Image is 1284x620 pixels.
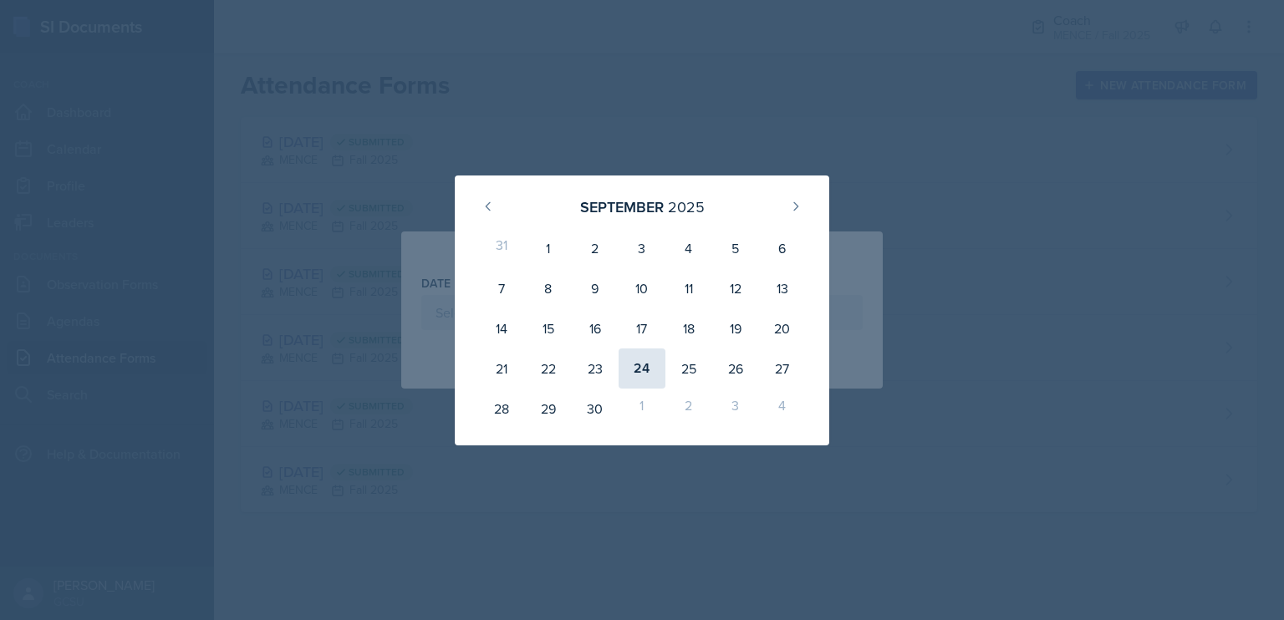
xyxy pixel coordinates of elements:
div: 2025 [668,196,705,218]
div: 12 [712,268,759,308]
div: 22 [525,348,572,389]
div: 26 [712,348,759,389]
div: 8 [525,268,572,308]
div: 6 [759,228,806,268]
div: 13 [759,268,806,308]
div: 11 [665,268,712,308]
div: 1 [619,389,665,429]
div: 5 [712,228,759,268]
div: 28 [478,389,525,429]
div: 23 [572,348,619,389]
div: 18 [665,308,712,348]
div: 1 [525,228,572,268]
div: 17 [619,308,665,348]
div: 7 [478,268,525,308]
div: 4 [759,389,806,429]
div: 3 [619,228,665,268]
div: 20 [759,308,806,348]
div: 2 [572,228,619,268]
div: September [580,196,664,218]
div: 15 [525,308,572,348]
div: 14 [478,308,525,348]
div: 31 [478,228,525,268]
div: 19 [712,308,759,348]
div: 29 [525,389,572,429]
div: 30 [572,389,619,429]
div: 21 [478,348,525,389]
div: 27 [759,348,806,389]
div: 2 [665,389,712,429]
div: 24 [619,348,665,389]
div: 3 [712,389,759,429]
div: 9 [572,268,619,308]
div: 10 [619,268,665,308]
div: 25 [665,348,712,389]
div: 4 [665,228,712,268]
div: 16 [572,308,619,348]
